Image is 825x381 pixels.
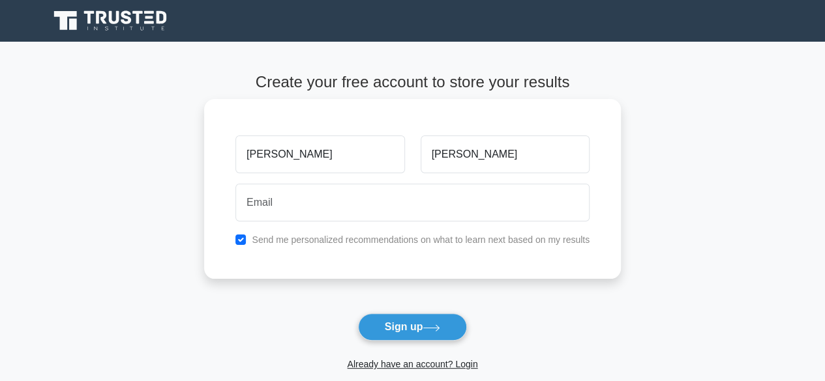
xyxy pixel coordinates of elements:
[235,184,590,221] input: Email
[235,135,404,173] input: First name
[252,234,590,245] label: Send me personalized recommendations on what to learn next based on my results
[421,135,590,173] input: Last name
[358,313,468,341] button: Sign up
[347,359,477,369] a: Already have an account? Login
[204,73,621,92] h4: Create your free account to store your results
